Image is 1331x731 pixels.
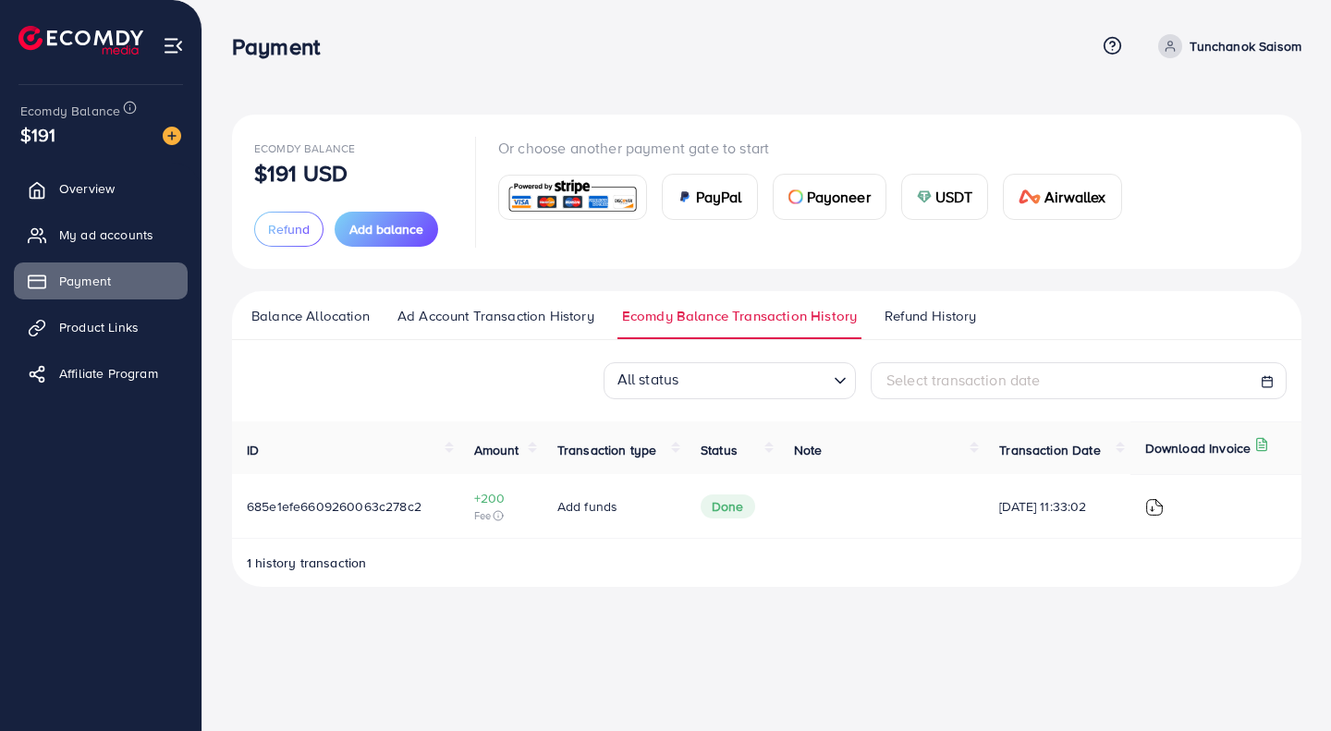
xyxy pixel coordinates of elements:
a: Tunchanok Saisom [1151,34,1301,58]
span: Overview [59,179,115,198]
p: Or choose another payment gate to start [498,137,1137,159]
span: Refund History [885,306,976,326]
input: Search for option [684,365,826,395]
span: Ecomdy Balance [20,102,120,120]
a: card [498,175,647,220]
span: Add funds [557,497,617,516]
button: Refund [254,212,324,247]
img: image [163,127,181,145]
span: Done [701,494,755,518]
span: Note [794,441,823,459]
p: $191 USD [254,162,348,184]
span: Fee [474,508,528,523]
span: Affiliate Program [59,364,158,383]
iframe: Chat [1252,648,1317,717]
span: Add balance [349,220,423,238]
img: logo [18,26,143,55]
span: Product Links [59,318,139,336]
span: ID [247,441,259,459]
span: 685e1efe6609260063c278c2 [247,497,421,516]
span: [DATE] 11:33:02 [999,497,1115,516]
img: ic-download-invoice.1f3c1b55.svg [1145,498,1164,517]
img: card [505,177,641,217]
a: cardAirwallex [1003,174,1121,220]
span: Refund [268,220,310,238]
button: Add balance [335,212,438,247]
span: 1 history transaction [247,554,366,572]
span: Transaction type [557,441,657,459]
a: Product Links [14,309,188,346]
a: cardUSDT [901,174,989,220]
img: menu [163,35,184,56]
span: Balance Allocation [251,306,370,326]
img: card [788,189,803,204]
span: +200 [474,489,528,507]
img: card [917,189,932,204]
h3: Payment [232,33,335,60]
a: My ad accounts [14,216,188,253]
span: Airwallex [1044,186,1105,208]
img: card [1019,189,1041,204]
span: $191 [20,121,56,148]
p: Tunchanok Saisom [1190,35,1301,57]
span: My ad accounts [59,225,153,244]
span: Transaction Date [999,441,1101,459]
a: Overview [14,170,188,207]
a: cardPayoneer [773,174,886,220]
p: Download Invoice [1145,437,1252,459]
span: PayPal [696,186,742,208]
a: cardPayPal [662,174,758,220]
span: Select transaction date [886,370,1041,390]
span: All status [614,364,683,395]
div: Search for option [604,362,856,399]
img: card [678,189,692,204]
span: Payment [59,272,111,290]
span: Status [701,441,738,459]
span: Ad Account Transaction History [397,306,594,326]
span: Ecomdy Balance Transaction History [622,306,857,326]
span: USDT [935,186,973,208]
span: Payoneer [807,186,871,208]
span: Ecomdy Balance [254,140,355,156]
a: Affiliate Program [14,355,188,392]
span: Amount [474,441,519,459]
a: Payment [14,262,188,299]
